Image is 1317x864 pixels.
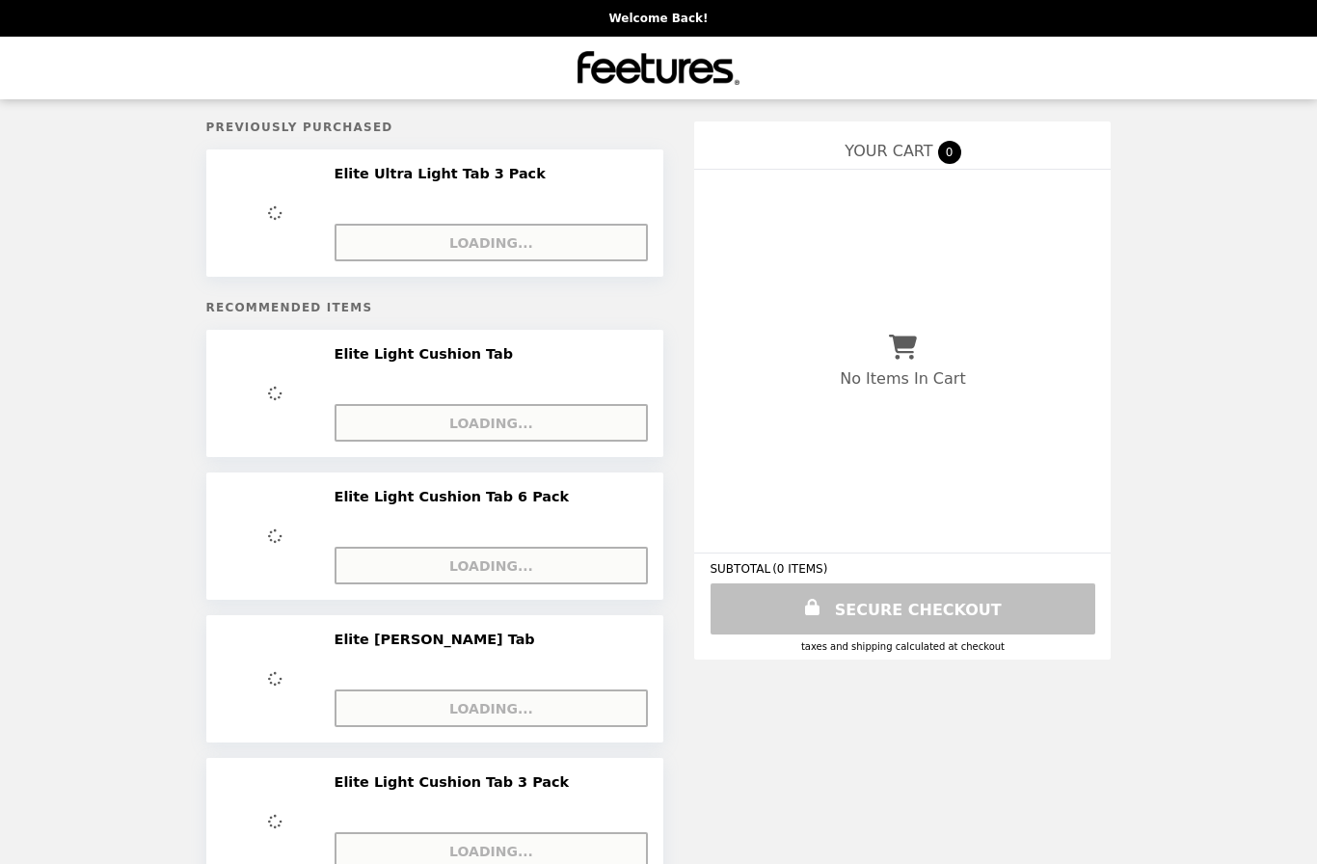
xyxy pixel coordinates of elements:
[335,165,553,182] h2: Elite Ultra Light Tab 3 Pack
[845,142,932,160] span: YOUR CART
[710,562,772,576] span: SUBTOTAL
[335,631,543,648] h2: Elite [PERSON_NAME] Tab
[840,369,965,388] p: No Items In Cart
[206,121,664,134] h5: Previously Purchased
[206,301,664,314] h5: Recommended Items
[335,773,578,791] h2: Elite Light Cushion Tab 3 Pack
[710,641,1095,652] div: Taxes and Shipping calculated at checkout
[335,488,578,505] h2: Elite Light Cushion Tab 6 Pack
[608,12,708,25] p: Welcome Back!
[578,48,739,88] img: Brand Logo
[772,562,827,576] span: ( 0 ITEMS )
[938,141,961,164] span: 0
[335,345,522,363] h2: Elite Light Cushion Tab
